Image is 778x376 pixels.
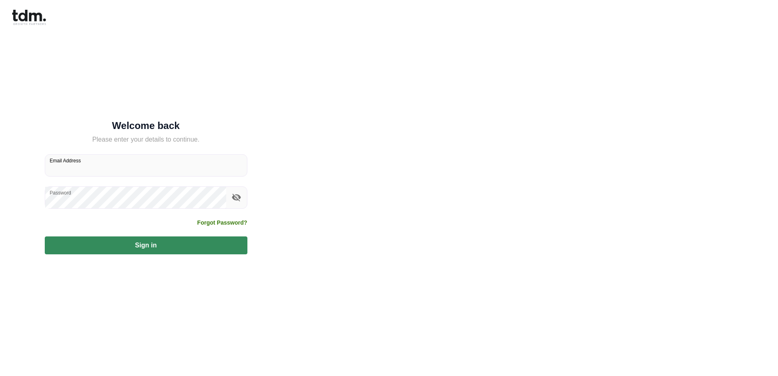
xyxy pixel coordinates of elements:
[50,157,81,164] label: Email Address
[45,236,247,254] button: Sign in
[229,190,243,204] button: toggle password visibility
[197,219,247,227] a: Forgot Password?
[45,135,247,144] h5: Please enter your details to continue.
[50,189,71,196] label: Password
[45,122,247,130] h5: Welcome back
